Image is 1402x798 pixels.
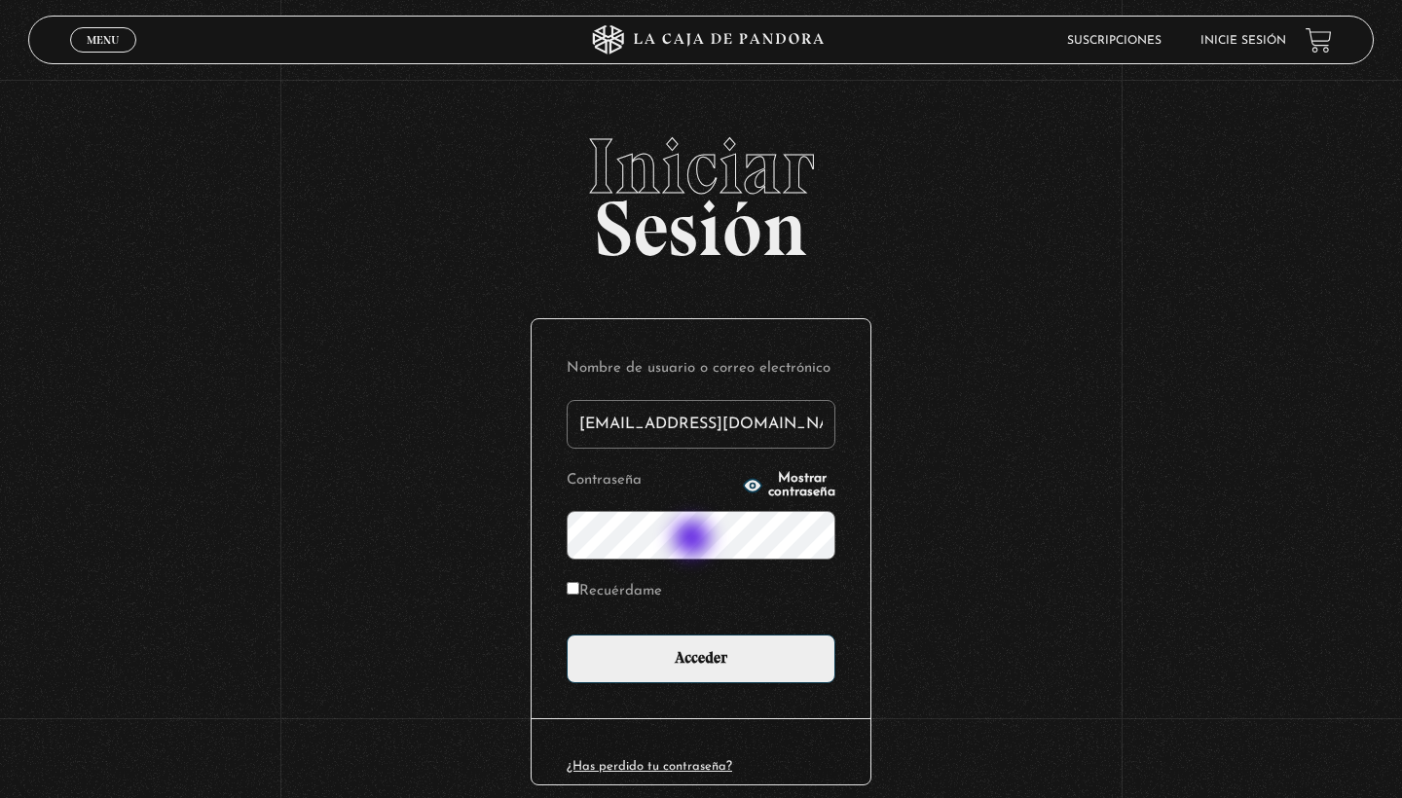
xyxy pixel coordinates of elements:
[567,635,835,683] input: Acceder
[81,51,127,64] span: Cerrar
[1306,27,1332,54] a: View your shopping cart
[1067,35,1162,47] a: Suscripciones
[567,582,579,595] input: Recuérdame
[28,127,1374,205] span: Iniciar
[567,466,737,496] label: Contraseña
[768,472,835,499] span: Mostrar contraseña
[567,760,732,773] a: ¿Has perdido tu contraseña?
[567,577,662,607] label: Recuérdame
[567,354,835,384] label: Nombre de usuario o correo electrónico
[1200,35,1286,47] a: Inicie sesión
[87,34,119,46] span: Menu
[28,127,1374,252] h2: Sesión
[743,472,835,499] button: Mostrar contraseña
